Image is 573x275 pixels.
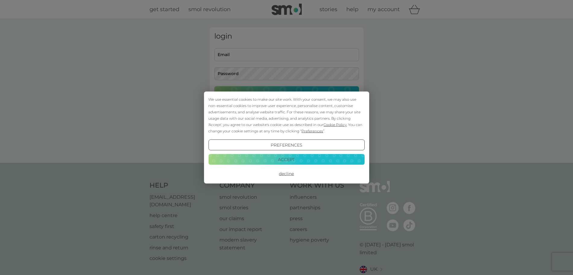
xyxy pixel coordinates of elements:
button: Accept [208,154,364,165]
div: We use essential cookies to make our site work. With your consent, we may also use non-essential ... [208,96,364,134]
span: Preferences [301,129,323,133]
button: Preferences [208,140,364,150]
button: Decline [208,168,364,179]
div: Cookie Consent Prompt [204,92,369,184]
span: Cookie Policy [323,122,347,127]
